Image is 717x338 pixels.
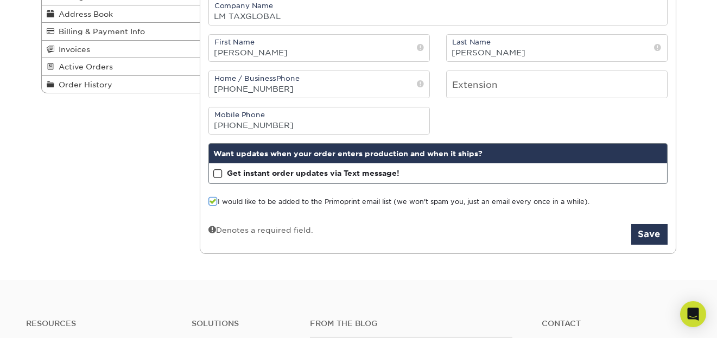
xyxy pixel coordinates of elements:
[192,319,294,328] h4: Solutions
[680,301,706,327] div: Open Intercom Messenger
[26,319,175,328] h4: Resources
[542,319,691,328] a: Contact
[42,5,200,23] a: Address Book
[55,80,113,89] span: Order History
[42,76,200,93] a: Order History
[55,27,145,36] span: Billing & Payment Info
[42,41,200,58] a: Invoices
[55,45,91,54] span: Invoices
[310,319,512,328] h4: From the Blog
[208,197,589,207] label: I would like to be added to the Primoprint email list (we won't spam you, just an email every onc...
[42,58,200,75] a: Active Orders
[55,62,113,71] span: Active Orders
[208,224,313,235] div: Denotes a required field.
[55,10,113,18] span: Address Book
[631,224,668,245] button: Save
[209,144,667,163] div: Want updates when your order enters production and when it ships?
[42,23,200,40] a: Billing & Payment Info
[227,169,399,177] strong: Get instant order updates via Text message!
